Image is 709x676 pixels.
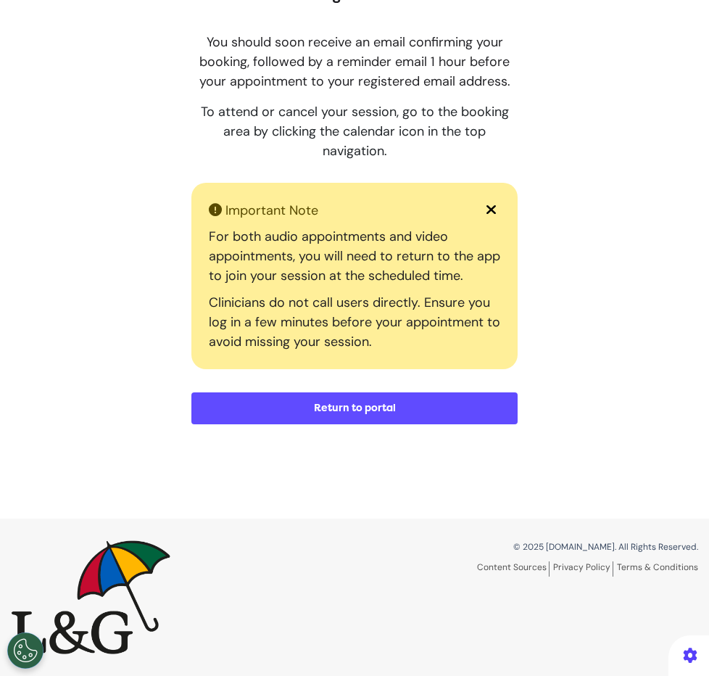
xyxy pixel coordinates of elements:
p: Clinicians do not call users directly. Ensure you log in a few minutes before your appointment to... [209,293,500,352]
button: Return to portal [191,392,518,424]
a: Privacy Policy [553,561,613,577]
div: To attend or cancel your session, go to the booking area by clicking the calendar icon in the top... [191,102,518,161]
button: Open Preferences [7,632,43,669]
p: Important Note [209,201,318,220]
p: © 2025 [DOMAIN_NAME]. All Rights Reserved. [365,540,698,553]
a: Content Sources [477,561,550,577]
div: You should soon receive an email confirming your booking, followed by a reminder email 1 hour bef... [191,33,518,102]
img: Spectrum.Life logo [11,540,170,654]
a: Terms & Conditions [617,561,698,573]
p: For both audio appointments and video appointments, you will need to return to the app to join yo... [209,227,500,286]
